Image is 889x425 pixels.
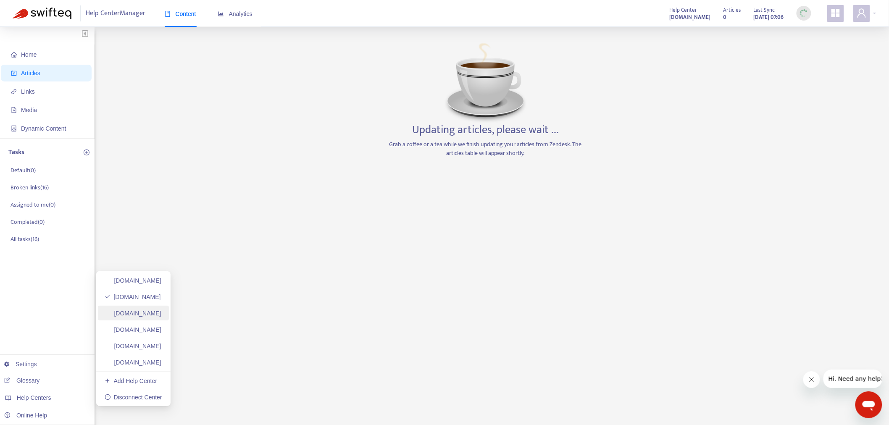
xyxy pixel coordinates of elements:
p: Assigned to me ( 0 ) [11,200,55,209]
strong: [DOMAIN_NAME] [670,13,711,22]
a: [DOMAIN_NAME] [105,326,161,333]
span: book [165,11,171,17]
p: All tasks ( 16 ) [11,235,39,244]
span: Media [21,107,37,113]
a: [DOMAIN_NAME] [105,359,161,366]
a: Add Help Center [105,378,157,384]
p: Broken links ( 16 ) [11,183,49,192]
a: [DOMAIN_NAME] [105,343,161,349]
strong: 0 [723,13,727,22]
span: plus-circle [84,150,89,155]
h3: Updating articles, please wait ... [412,123,559,137]
img: Swifteq [13,8,71,19]
a: Online Help [4,412,47,419]
span: Last Sync [754,5,775,15]
span: user [857,8,867,18]
span: Articles [21,70,40,76]
span: home [11,52,17,58]
span: area-chart [218,11,224,17]
span: Hi. Need any help? [5,6,60,13]
span: Help Center Manager [86,5,146,21]
span: Articles [723,5,741,15]
p: Grab a coffee or a tea while we finish updating your articles from Zendesk. The articles table wi... [387,140,584,157]
a: Disconnect Center [105,394,162,401]
a: [DOMAIN_NAME] [105,310,161,317]
span: Dynamic Content [21,125,66,132]
span: Links [21,88,35,95]
span: file-image [11,107,17,113]
span: Help Centers [17,394,51,401]
iframe: Message from company [823,370,882,388]
img: sync_loading.0b5143dde30e3a21642e.gif [799,8,809,18]
iframe: Close message [803,371,820,388]
span: container [11,126,17,131]
img: Coffee image [444,39,528,123]
p: Tasks [8,147,24,157]
p: Completed ( 0 ) [11,218,45,226]
a: [DOMAIN_NAME] [670,12,711,22]
span: Analytics [218,10,252,17]
strong: [DATE] 07:06 [754,13,784,22]
iframe: Button to launch messaging window [855,391,882,418]
span: account-book [11,70,17,76]
span: Help Center [670,5,697,15]
a: Settings [4,361,37,367]
span: Content [165,10,196,17]
span: appstore [831,8,841,18]
p: Default ( 0 ) [11,166,36,175]
span: Home [21,51,37,58]
a: [DOMAIN_NAME] [105,277,161,284]
span: link [11,89,17,94]
a: [DOMAIN_NAME] [105,294,161,300]
a: Glossary [4,377,39,384]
